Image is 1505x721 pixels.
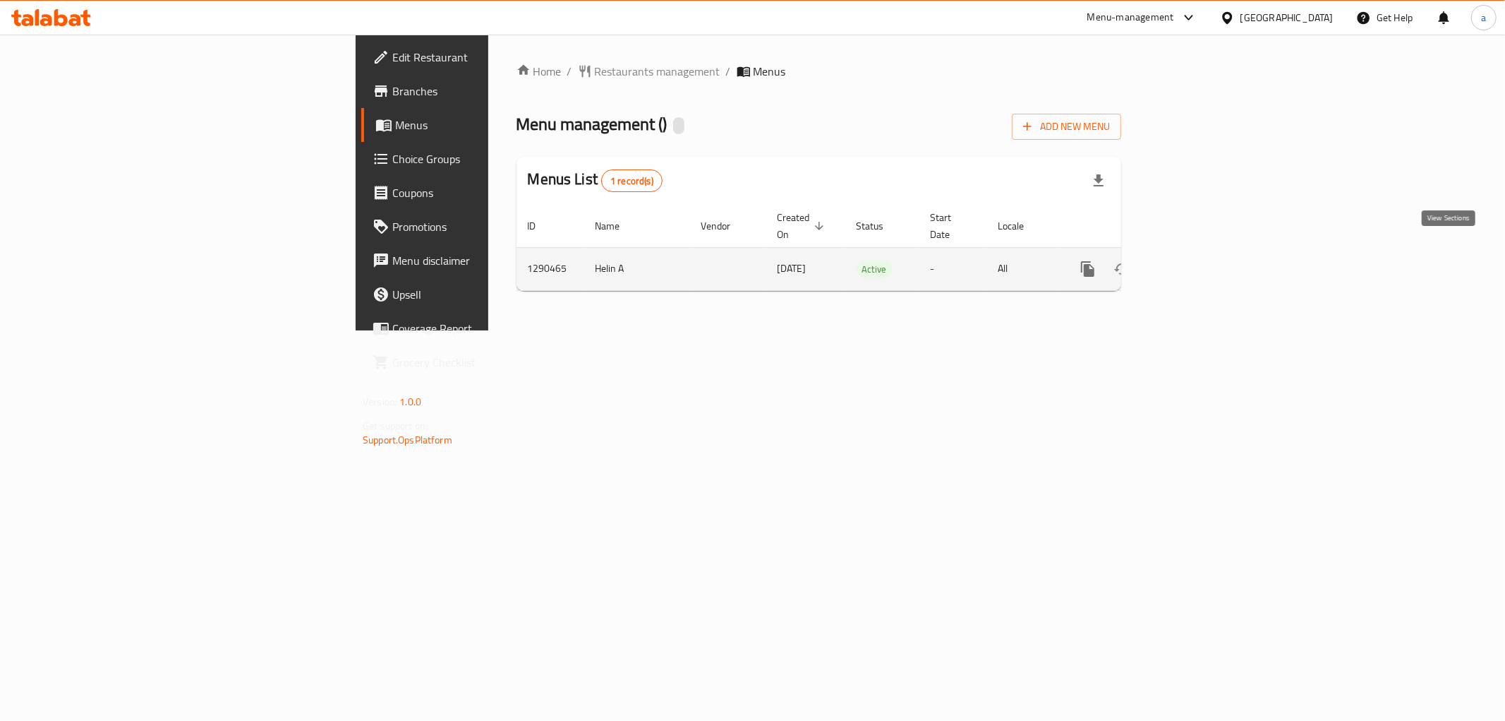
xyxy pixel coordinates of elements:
a: Grocery Checklist [361,345,607,379]
span: 1 record(s) [602,174,662,188]
a: Upsell [361,278,607,311]
td: All [987,247,1060,290]
div: Total records count [601,169,663,192]
div: [GEOGRAPHIC_DATA] [1240,10,1334,25]
span: Active [857,261,893,278]
span: Created On [778,209,828,243]
div: Active [857,261,893,278]
span: Name [596,218,639,234]
span: [DATE] [778,259,806,278]
a: Menu disclaimer [361,244,607,278]
span: Coupons [392,184,596,201]
span: Status [857,218,902,234]
a: Support.OpsPlatform [363,431,452,449]
span: Menus [395,117,596,133]
a: Promotions [361,210,607,244]
span: Version: [363,393,397,411]
span: Promotions [392,218,596,235]
table: enhanced table [516,205,1218,291]
span: Locale [998,218,1043,234]
span: Coverage Report [392,320,596,337]
div: Menu-management [1087,9,1174,26]
span: Start Date [931,209,970,243]
span: Grocery Checklist [392,354,596,371]
a: Choice Groups [361,142,607,176]
th: Actions [1060,205,1218,248]
span: ID [528,218,555,234]
span: Vendor [701,218,749,234]
span: Menu management ( ) [516,108,667,140]
span: Edit Restaurant [392,49,596,66]
span: Restaurants management [595,63,720,80]
h2: Menus List [528,169,663,192]
span: 1.0.0 [399,393,421,411]
a: Coupons [361,176,607,210]
td: Helin A [584,247,690,290]
span: Menus [754,63,786,80]
span: Branches [392,83,596,100]
a: Menus [361,108,607,142]
span: a [1481,10,1486,25]
button: more [1071,252,1105,286]
li: / [726,63,731,80]
button: Add New Menu [1012,114,1121,140]
button: Change Status [1105,252,1139,286]
a: Edit Restaurant [361,40,607,74]
td: - [919,247,987,290]
a: Branches [361,74,607,108]
a: Coverage Report [361,311,607,345]
span: Get support on: [363,417,428,435]
span: Choice Groups [392,150,596,167]
span: Upsell [392,286,596,303]
span: Menu disclaimer [392,252,596,269]
div: Export file [1082,164,1116,198]
nav: breadcrumb [516,63,1121,80]
span: Add New Menu [1023,118,1110,136]
a: Restaurants management [578,63,720,80]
